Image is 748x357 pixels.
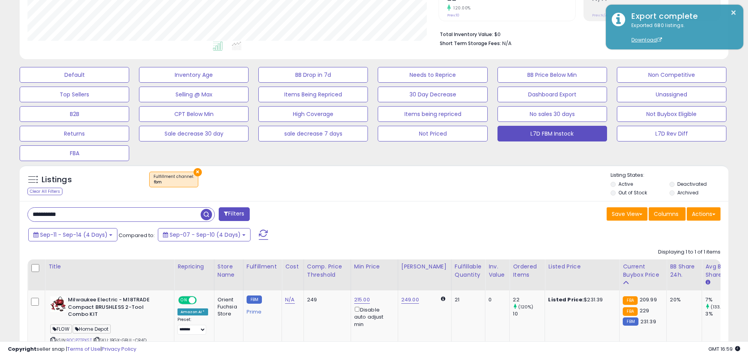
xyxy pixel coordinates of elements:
[618,189,647,196] label: Out of Stock
[451,5,471,11] small: 120.00%
[502,40,512,47] span: N/A
[154,174,194,185] span: Fulfillment channel :
[177,317,208,335] div: Preset:
[139,67,249,83] button: Inventory Age
[354,263,395,271] div: Min Price
[285,263,300,271] div: Cost
[196,297,208,304] span: OFF
[658,248,721,256] div: Displaying 1 to 1 of 1 items
[139,126,249,141] button: Sale decrease 30 day
[488,296,503,303] div: 0
[440,29,715,38] li: $0
[488,263,506,279] div: Inv. value
[179,297,189,304] span: ON
[440,31,493,38] b: Total Inventory Value:
[67,345,101,353] a: Terms of Use
[218,263,240,279] div: Store Name
[548,296,584,303] b: Listed Price:
[623,307,637,316] small: FBA
[177,308,208,315] div: Amazon AI *
[354,305,392,328] div: Disable auto adjust min
[20,126,129,141] button: Returns
[611,172,728,179] p: Listing States:
[654,210,679,218] span: Columns
[50,324,72,333] span: FLOW
[705,279,710,286] small: Avg BB Share.
[247,295,262,304] small: FBM
[401,296,419,304] a: 249.00
[401,263,448,271] div: [PERSON_NAME]
[625,22,737,44] div: Exported 680 listings.
[677,181,707,187] label: Deactivated
[68,296,163,320] b: Milwaukee Electric - M18TRADE Compact BRUSHLESS 2-Tool Combo KIT
[194,168,202,176] button: ×
[247,306,276,315] div: Prime
[218,296,237,318] div: Orient Fuchsia Store
[670,263,699,279] div: BB Share 24h.
[670,296,696,303] div: 20%
[307,263,347,279] div: Comp. Price Threshold
[618,181,633,187] label: Active
[455,263,482,279] div: Fulfillable Quantity
[66,337,92,344] a: B0CP7TPXST
[354,296,370,304] a: 215.00
[40,231,108,239] span: Sep-11 - Sep-14 (4 Days)
[102,345,136,353] a: Privacy Policy
[378,67,487,83] button: Needs to Reprice
[548,296,613,303] div: $231.39
[497,106,607,122] button: No sales 30 days
[640,307,649,314] span: 229
[139,106,249,122] button: CPT Below Min
[48,263,171,271] div: Title
[440,40,501,47] b: Short Term Storage Fees:
[513,310,545,317] div: 10
[705,263,734,279] div: Avg BB Share
[708,345,740,353] span: 2025-09-15 16:59 GMT
[307,296,345,303] div: 249
[219,207,249,221] button: Filters
[548,263,616,271] div: Listed Price
[93,337,147,343] span: | SKU: 1BGX-GBUL-CR4D
[8,345,37,353] strong: Copyright
[617,126,726,141] button: L7D Rev Diff
[455,296,479,303] div: 21
[27,188,62,195] div: Clear All Filters
[50,296,168,352] div: ASIN:
[623,317,638,326] small: FBM
[705,296,737,303] div: 7%
[513,263,541,279] div: Ordered Items
[20,87,129,102] button: Top Sellers
[8,346,136,353] div: seller snap | |
[258,67,368,83] button: BB Drop in 7d
[623,296,637,305] small: FBA
[28,228,117,241] button: Sep-11 - Sep-14 (4 Days)
[623,263,663,279] div: Current Buybox Price
[607,207,647,221] button: Save View
[285,296,294,304] a: N/A
[687,207,721,221] button: Actions
[513,296,545,303] div: 22
[73,324,111,333] span: Home Depot
[20,106,129,122] button: B2B
[592,13,607,18] small: Prev: N/A
[640,296,657,303] span: 209.99
[497,67,607,83] button: BB Price Below Min
[617,67,726,83] button: Non Competitive
[711,304,732,310] small: (133.33%)
[158,228,251,241] button: Sep-07 - Sep-10 (4 Days)
[170,231,241,239] span: Sep-07 - Sep-10 (4 Days)
[258,87,368,102] button: Items Being Repriced
[730,8,737,18] button: ×
[617,87,726,102] button: Unassigned
[42,174,72,185] h5: Listings
[378,106,487,122] button: Items being repriced
[497,126,607,141] button: L7D FBM Instock
[139,87,249,102] button: Selling @ Max
[378,126,487,141] button: Not Priced
[677,189,699,196] label: Archived
[640,318,656,325] span: 231.39
[247,263,278,271] div: Fulfillment
[631,36,662,43] a: Download
[617,106,726,122] button: Not Buybox Eligible
[20,67,129,83] button: Default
